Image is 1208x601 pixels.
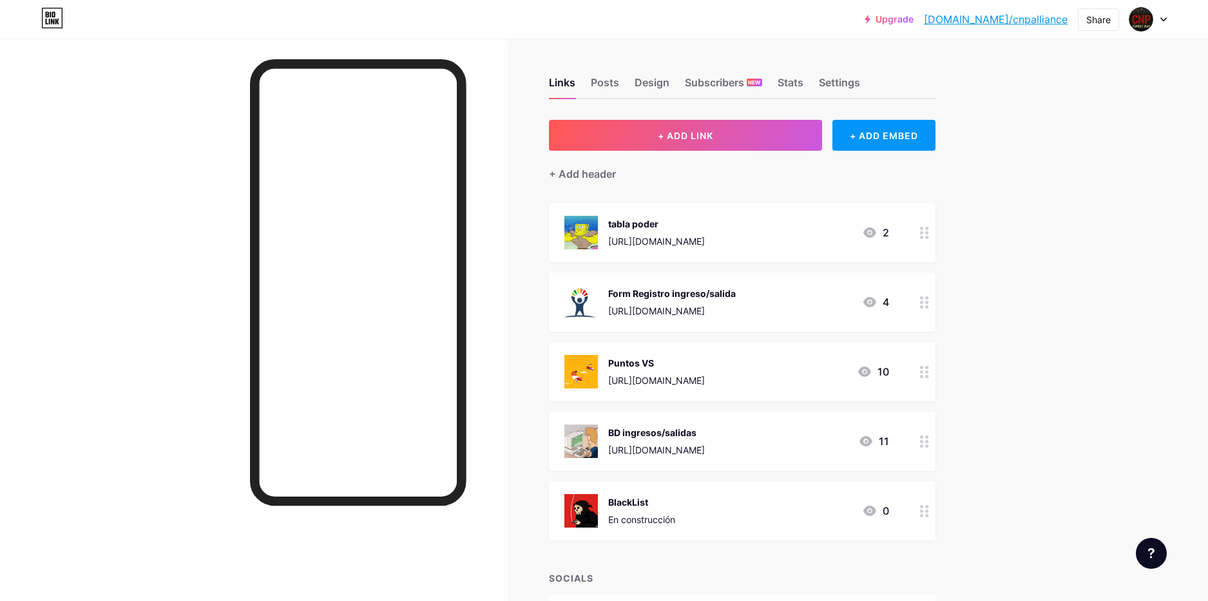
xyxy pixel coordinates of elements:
img: Puntos VS [564,355,598,388]
div: Stats [778,75,803,98]
div: Form Registro ingreso/salida [608,287,736,300]
div: SOCIALS [549,571,935,585]
div: Share [1086,13,1111,26]
div: Links [549,75,575,98]
img: BlackList [564,494,598,528]
div: BD ingresos/salidas [608,426,705,439]
div: Design [635,75,669,98]
img: tabla poder [564,216,598,249]
div: 2 [862,225,889,240]
div: 10 [857,364,889,379]
div: + Add header [549,166,616,182]
div: Posts [591,75,619,98]
img: BD ingresos/salidas [564,425,598,458]
div: [URL][DOMAIN_NAME] [608,234,705,248]
div: 4 [862,294,889,310]
div: [URL][DOMAIN_NAME] [608,374,705,387]
button: + ADD LINK [549,120,823,151]
div: 11 [858,434,889,449]
div: Settings [819,75,860,98]
div: BlackList [608,495,675,509]
div: tabla poder [608,217,705,231]
div: Puntos VS [608,356,705,370]
span: + ADD LINK [658,130,713,141]
div: En construcción [608,513,675,526]
div: [URL][DOMAIN_NAME] [608,304,736,318]
div: 0 [862,503,889,519]
div: + ADD EMBED [832,120,935,151]
div: Subscribers [685,75,762,98]
img: cnpalliance [1129,7,1153,32]
a: [DOMAIN_NAME]/cnpalliance [924,12,1068,27]
div: [URL][DOMAIN_NAME] [608,443,705,457]
span: NEW [748,79,760,86]
img: Form Registro ingreso/salida [564,285,598,319]
a: Upgrade [865,14,914,24]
